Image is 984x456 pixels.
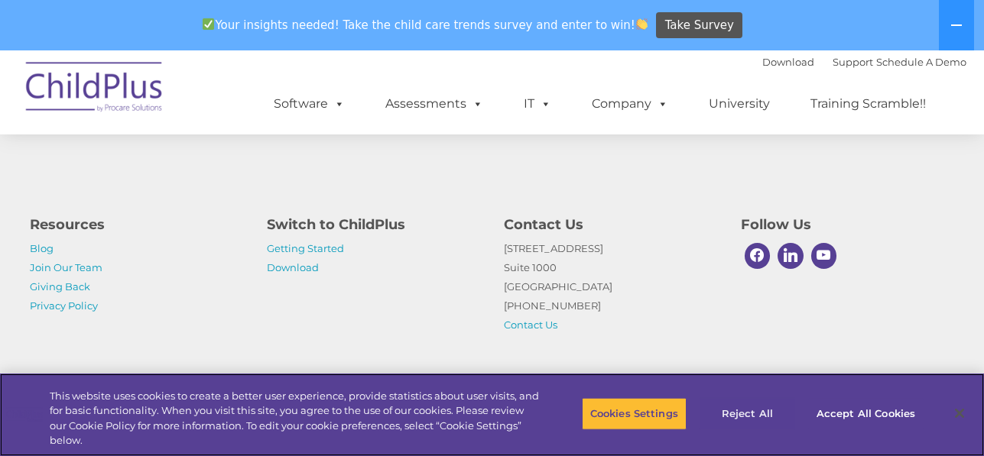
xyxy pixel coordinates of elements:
[808,398,924,430] button: Accept All Cookies
[203,18,214,30] img: ✅
[30,242,54,254] a: Blog
[30,261,102,273] a: Join Our Team
[504,319,557,331] a: Contact Us
[18,51,171,128] img: ChildPlus by Procare Solutions
[807,239,841,273] a: Youtube
[267,261,319,273] a: Download
[504,214,718,235] h4: Contact Us
[693,89,785,119] a: University
[636,18,648,30] img: 👏
[508,89,567,119] a: IT
[267,242,344,254] a: Getting Started
[213,101,259,112] span: Last name
[213,163,278,175] span: Phone number
[762,56,966,68] font: |
[504,239,718,335] p: [STREET_ADDRESS] Suite 1000 [GEOGRAPHIC_DATA] [PHONE_NUMBER]
[762,56,814,68] a: Download
[30,280,90,293] a: Giving Back
[656,12,742,39] a: Take Survey
[741,214,955,235] h4: Follow Us
[876,56,966,68] a: Schedule A Demo
[196,10,654,40] span: Your insights needed! Take the child care trends survey and enter to win!
[267,214,481,235] h4: Switch to ChildPlus
[258,89,360,119] a: Software
[30,214,244,235] h4: Resources
[774,239,807,273] a: Linkedin
[30,299,98,312] a: Privacy Policy
[741,239,775,273] a: Facebook
[582,398,687,430] button: Cookies Settings
[665,12,734,39] span: Take Survey
[700,398,795,430] button: Reject All
[576,89,684,119] a: Company
[795,89,941,119] a: Training Scramble!!
[50,389,541,448] div: This website uses cookies to create a better user experience, provide statistics about user visit...
[943,396,976,430] button: Close
[833,56,873,68] a: Support
[370,89,498,119] a: Assessments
